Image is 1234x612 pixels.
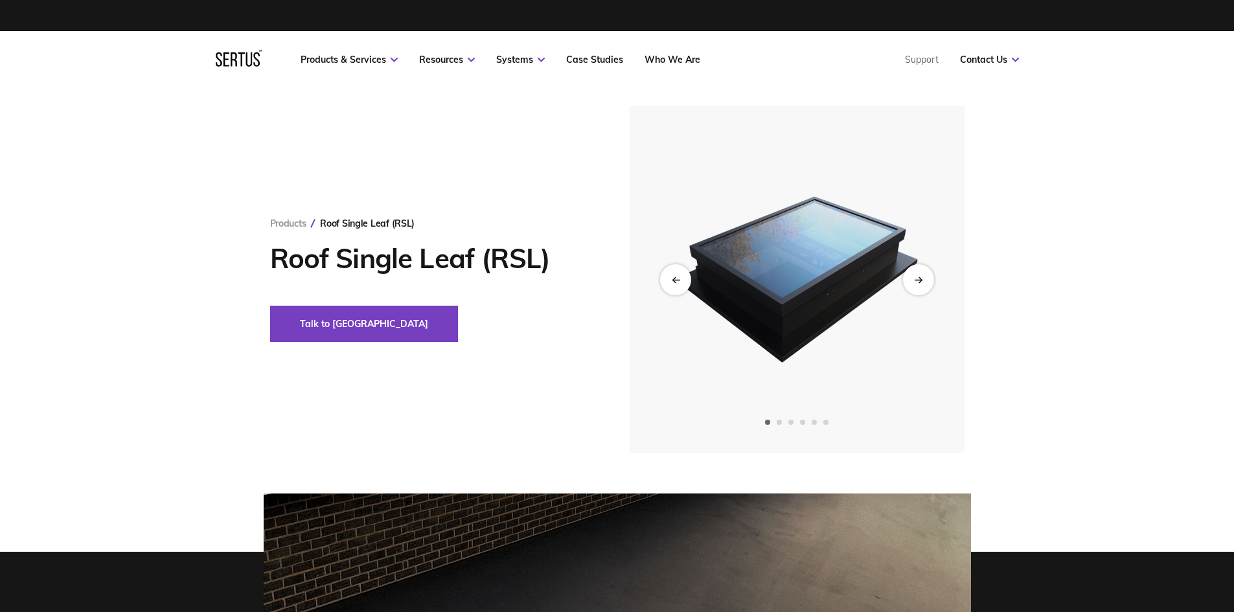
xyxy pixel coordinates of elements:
span: Go to slide 4 [800,420,805,425]
a: Case Studies [566,54,623,65]
span: Go to slide 5 [812,420,817,425]
a: Products [270,218,306,229]
span: Go to slide 3 [788,420,794,425]
a: Systems [496,54,545,65]
span: Go to slide 2 [777,420,782,425]
button: Talk to [GEOGRAPHIC_DATA] [270,306,458,342]
h1: Roof Single Leaf (RSL) [270,242,591,275]
div: Previous slide [660,264,691,295]
span: Go to slide 6 [823,420,828,425]
a: Products & Services [301,54,398,65]
a: Contact Us [960,54,1019,65]
a: Resources [419,54,475,65]
a: Support [905,54,939,65]
iframe: Chat Widget [1001,462,1234,612]
div: Next slide [903,264,934,295]
a: Who We Are [645,54,700,65]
